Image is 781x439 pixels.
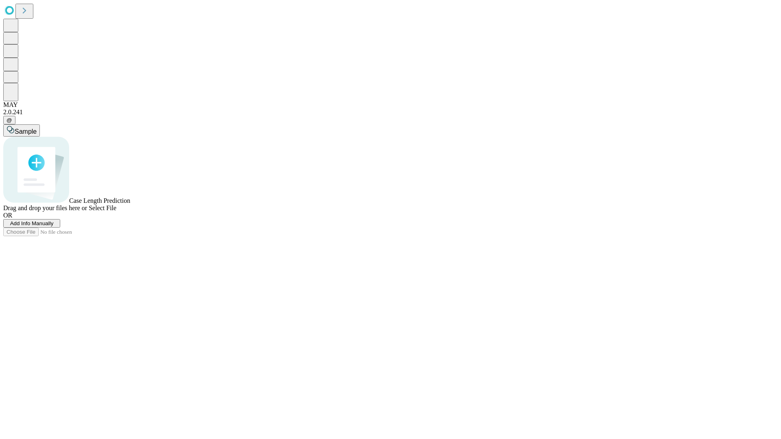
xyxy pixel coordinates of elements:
span: Select File [89,204,116,211]
span: Sample [15,128,37,135]
button: @ [3,116,15,124]
span: Add Info Manually [10,220,54,226]
div: MAY [3,101,778,109]
div: 2.0.241 [3,109,778,116]
button: Sample [3,124,40,137]
span: OR [3,212,12,219]
span: Case Length Prediction [69,197,130,204]
span: Drag and drop your files here or [3,204,87,211]
button: Add Info Manually [3,219,60,228]
span: @ [7,117,12,123]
